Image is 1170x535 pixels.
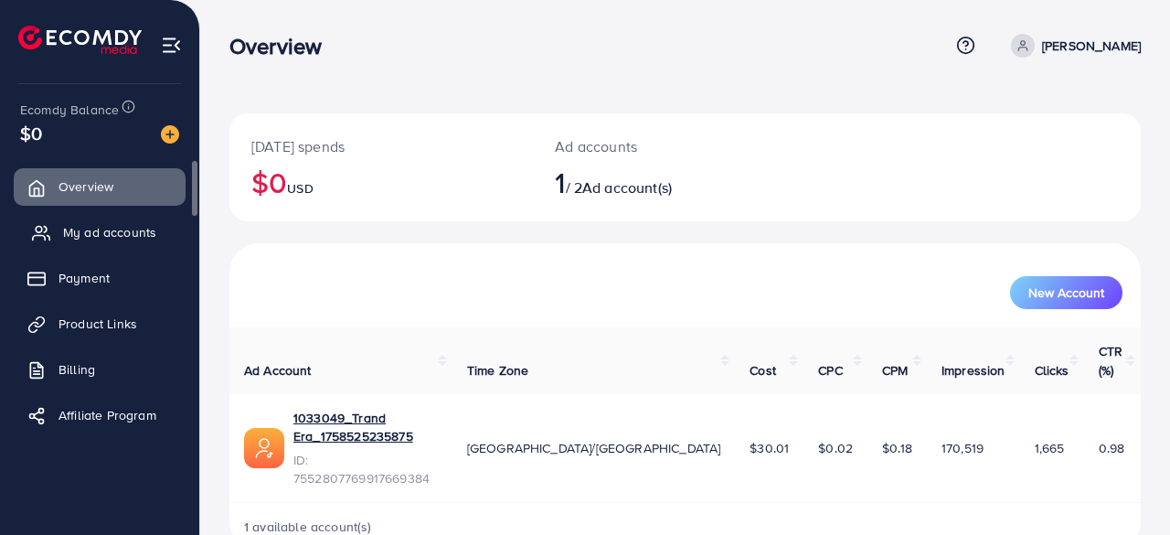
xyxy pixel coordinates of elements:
a: Product Links [14,305,186,342]
span: Impression [941,361,1005,380]
a: Billing [14,351,186,388]
span: 0.98 [1099,439,1125,457]
span: Ad account(s) [582,177,672,198]
span: Ad Account [244,361,312,380]
span: $0 [20,120,42,146]
img: ic-ads-acc.e4c84228.svg [244,428,284,468]
span: Overview [58,177,113,196]
span: CTR (%) [1099,342,1122,379]
span: Payment [58,269,110,287]
span: $0.18 [882,439,912,457]
a: Payment [14,260,186,296]
span: ID: 7552807769917669384 [293,451,438,488]
span: USD [287,179,313,198]
span: New Account [1028,286,1104,299]
p: Ad accounts [555,135,739,157]
span: Billing [58,360,95,379]
span: Product Links [58,315,137,333]
span: 170,519 [941,439,984,457]
h3: Overview [229,33,336,59]
p: [DATE] spends [251,135,511,157]
a: Affiliate Program [14,397,186,433]
span: Affiliate Program [58,406,156,424]
span: CPM [882,361,908,380]
img: logo [18,26,142,54]
span: [GEOGRAPHIC_DATA]/[GEOGRAPHIC_DATA] [467,439,721,457]
a: My ad accounts [14,214,186,251]
span: $30.01 [750,439,789,457]
span: Ecomdy Balance [20,101,119,119]
img: menu [161,35,182,56]
span: Clicks [1035,361,1069,380]
a: Overview [14,168,186,205]
span: $0.02 [818,439,853,457]
span: 1 [555,161,565,203]
a: [PERSON_NAME] [1004,34,1141,58]
button: New Account [1010,276,1122,309]
span: CPC [818,361,842,380]
p: [PERSON_NAME] [1042,35,1141,57]
img: image [161,125,179,144]
span: Time Zone [467,361,528,380]
span: 1,665 [1035,439,1065,457]
a: 1033049_Trand Era_1758525235875 [293,409,438,446]
h2: $0 [251,165,511,199]
span: My ad accounts [63,223,156,241]
h2: / 2 [555,165,739,199]
span: Cost [750,361,776,380]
